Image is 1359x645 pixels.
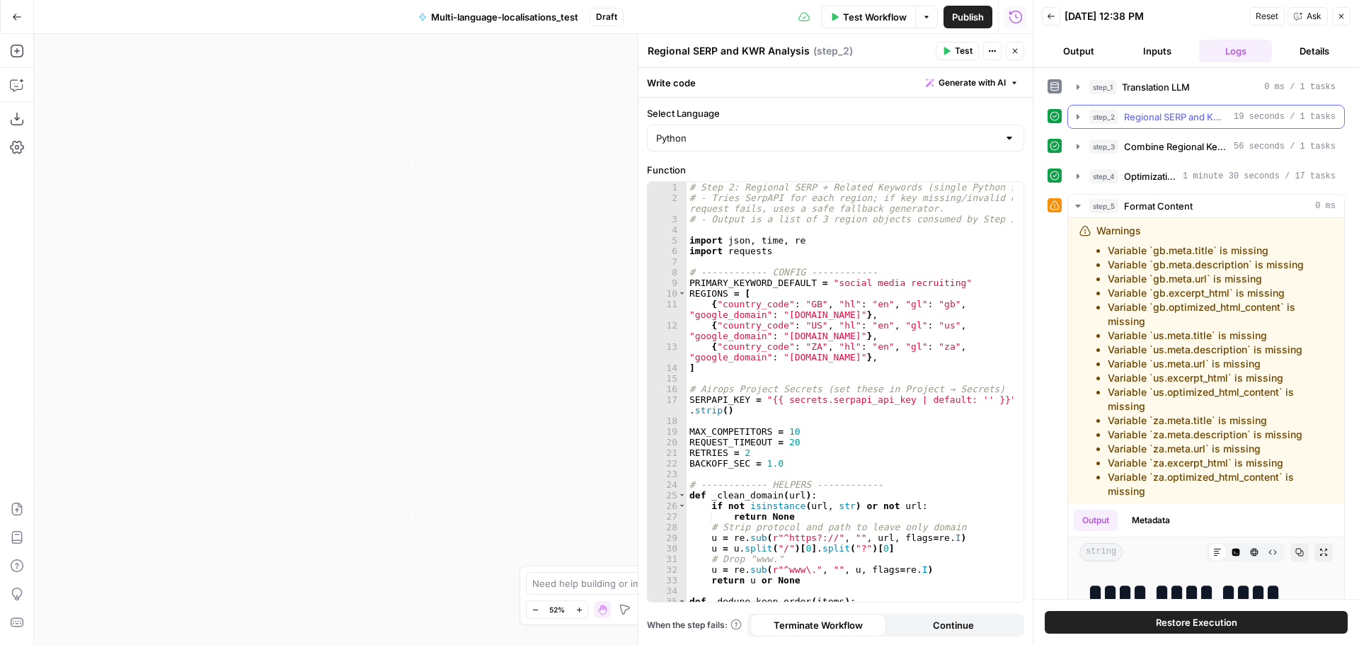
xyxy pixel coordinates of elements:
[1089,169,1118,183] span: step_4
[1108,272,1333,286] li: Variable `gb.meta.url` is missing
[920,74,1024,92] button: Generate with AI
[648,44,810,58] textarea: Regional SERP and KWR Analysis
[1068,135,1344,158] button: 56 seconds / 1 tasks
[596,11,617,23] span: Draft
[678,501,686,511] span: Toggle code folding, rows 26 through 27
[648,522,687,532] div: 28
[1256,10,1278,23] span: Reset
[638,68,1033,97] div: Write code
[1108,286,1333,300] li: Variable `gb.excerpt_html` is missing
[1123,510,1179,531] button: Metadata
[1124,199,1193,213] span: Format Content
[648,235,687,246] div: 5
[1108,244,1333,258] li: Variable `gb.meta.title` is missing
[648,554,687,564] div: 31
[648,341,687,363] div: 13
[952,10,984,24] span: Publish
[1068,165,1344,188] button: 1 minute 30 seconds / 17 tasks
[648,458,687,469] div: 22
[1068,105,1344,128] button: 19 seconds / 1 tasks
[1122,80,1190,94] span: Translation LLM
[1120,40,1193,62] button: Inputs
[1089,139,1118,154] span: step_3
[549,604,565,615] span: 52%
[648,469,687,479] div: 23
[648,193,687,214] div: 2
[821,6,915,28] button: Test Workflow
[1156,615,1237,629] span: Restore Execution
[648,394,687,416] div: 17
[431,10,578,24] span: Multi-language-localisations_test
[1124,169,1177,183] span: Optimization
[1108,385,1333,413] li: Variable `us.optimized_html_content` is missing
[774,618,863,632] span: Terminate Workflow
[1089,110,1118,124] span: step_2
[1045,611,1348,634] button: Restore Execution
[648,246,687,256] div: 6
[1042,40,1115,62] button: Output
[410,6,587,28] button: Multi-language-localisations_test
[648,278,687,288] div: 9
[1183,170,1336,183] span: 1 minute 30 seconds / 17 tasks
[1288,7,1328,25] button: Ask
[1234,110,1336,123] span: 19 seconds / 1 tasks
[648,564,687,575] div: 32
[1074,510,1118,531] button: Output
[1264,81,1336,93] span: 0 ms / 1 tasks
[1249,7,1285,25] button: Reset
[1108,371,1333,385] li: Variable `us.excerpt_html` is missing
[648,288,687,299] div: 10
[648,511,687,522] div: 27
[678,490,686,501] span: Toggle code folding, rows 25 through 33
[647,106,1024,120] label: Select Language
[648,224,687,235] div: 4
[648,501,687,511] div: 26
[1108,357,1333,371] li: Variable `us.meta.url` is missing
[648,299,687,320] div: 11
[1089,199,1118,213] span: step_5
[647,163,1024,177] label: Function
[648,586,687,596] div: 34
[648,320,687,341] div: 12
[648,447,687,458] div: 21
[648,214,687,224] div: 3
[1108,456,1333,470] li: Variable `za.excerpt_html` is missing
[939,76,1006,89] span: Generate with AI
[648,479,687,490] div: 24
[647,619,742,632] a: When the step fails:
[648,416,687,426] div: 18
[648,596,687,607] div: 35
[1068,76,1344,98] button: 0 ms / 1 tasks
[648,267,687,278] div: 8
[648,384,687,394] div: 16
[1124,110,1228,124] span: Regional SERP and KWR Analysis
[1315,200,1336,212] span: 0 ms
[1199,40,1272,62] button: Logs
[955,45,973,57] span: Test
[1124,139,1228,154] span: Combine Regional Keywords
[648,437,687,447] div: 20
[648,575,687,586] div: 33
[678,596,686,607] span: Toggle code folding, rows 35 through 44
[1108,329,1333,343] li: Variable `us.meta.title` is missing
[1108,442,1333,456] li: Variable `za.meta.url` is missing
[1278,40,1351,62] button: Details
[648,490,687,501] div: 25
[1089,80,1116,94] span: step_1
[944,6,992,28] button: Publish
[1108,470,1333,498] li: Variable `za.optimized_html_content` is missing
[648,182,687,193] div: 1
[813,44,853,58] span: ( step_2 )
[1079,543,1123,561] span: string
[1307,10,1321,23] span: Ask
[1108,300,1333,329] li: Variable `gb.optimized_html_content` is missing
[886,614,1022,637] button: Continue
[1108,343,1333,357] li: Variable `us.meta.description` is missing
[1234,140,1336,153] span: 56 seconds / 1 tasks
[648,543,687,554] div: 30
[1108,258,1333,272] li: Variable `gb.meta.description` is missing
[648,256,687,267] div: 7
[1108,428,1333,442] li: Variable `za.meta.description` is missing
[648,373,687,384] div: 15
